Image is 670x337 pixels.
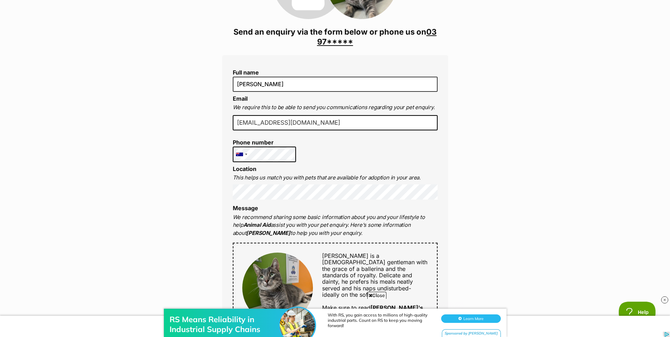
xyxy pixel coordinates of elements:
input: E.g. Jimmy Chew [233,77,438,91]
div: RS Means Reliability in Industrial Supply Chains [170,20,283,40]
h3: Send an enquiry via the form below or phone us on [222,27,448,47]
div: With RS, you gain access to millions of high-quality industrial parts. Count on RS to keep you mo... [328,18,434,34]
span: [PERSON_NAME] is a [DEMOGRAPHIC_DATA] gentleman with the grace of a ballerina and the standards o... [322,252,427,298]
img: Timothy [242,253,313,323]
strong: [PERSON_NAME] [246,230,290,236]
span: Close [367,292,386,299]
p: We recommend sharing some basic information about you and your lifestyle to help assist you with ... [233,213,438,237]
img: close_rtb.svg [661,296,668,303]
strong: Animal Aid [243,221,271,228]
button: Learn More [441,20,501,28]
img: RS Means Reliability in Industrial Supply Chains [280,13,315,48]
div: Sponsored by [PERSON_NAME] [442,35,501,43]
label: Full name [233,69,438,76]
label: Location [233,165,256,172]
label: Message [233,205,258,212]
div: Make sure to read before enquiring to ensure your home meets all their requirements. [313,253,428,331]
div: Australia: +61 [233,147,249,162]
p: This helps us match you with pets that are available for adoption in your area. [233,174,438,182]
p: We require this to be able to send you communications regarding your pet enquiry. [233,104,438,112]
label: Phone number [233,139,296,146]
label: Email [233,95,248,102]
